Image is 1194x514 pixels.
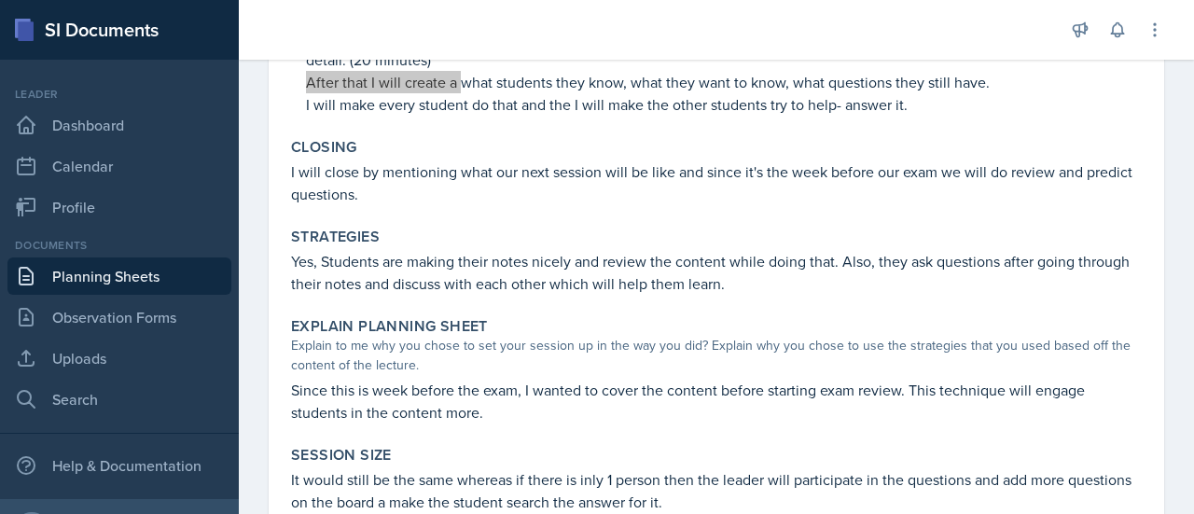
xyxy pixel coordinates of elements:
[7,299,231,336] a: Observation Forms
[7,257,231,295] a: Planning Sheets
[7,147,231,185] a: Calendar
[7,447,231,484] div: Help & Documentation
[291,138,357,157] label: Closing
[7,188,231,226] a: Profile
[7,340,231,377] a: Uploads
[7,237,231,254] div: Documents
[291,160,1142,205] p: I will close by mentioning what our next session will be like and since it's the week before our ...
[291,228,380,246] label: Strategies
[7,86,231,103] div: Leader
[291,250,1142,295] p: Yes, Students are making their notes nicely and review the content while doing that. Also, they a...
[291,336,1142,375] div: Explain to me why you chose to set your session up in the way you did? Explain why you chose to u...
[7,381,231,418] a: Search
[306,71,1142,93] p: After that I will create a what students they know, what they want to know, what questions they s...
[291,379,1142,424] p: Since this is week before the exam, I wanted to cover the content before starting exam review. Th...
[291,468,1142,513] p: It would still be the same whereas if there is inly 1 person then the leader will participate in ...
[306,93,1142,116] p: I will make every student do that and the I will make the other students try to help- answer it.
[291,446,392,465] label: Session Size
[291,317,488,336] label: Explain Planning Sheet
[7,106,231,144] a: Dashboard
